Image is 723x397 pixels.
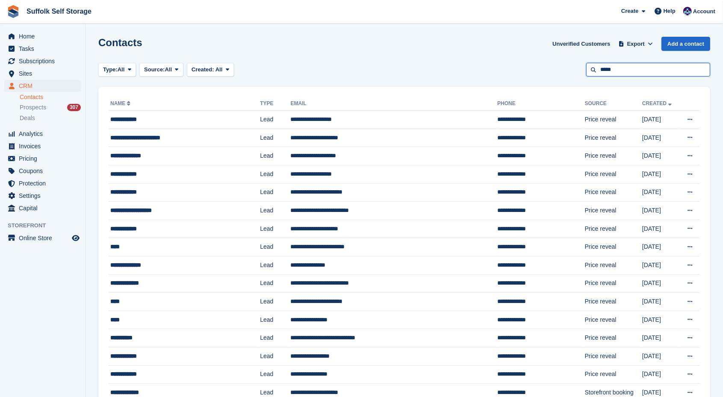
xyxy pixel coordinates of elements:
[67,104,81,111] div: 307
[642,100,673,106] a: Created
[4,30,81,42] a: menu
[642,347,679,365] td: [DATE]
[19,177,70,189] span: Protection
[23,4,95,18] a: Suffolk Self Storage
[19,128,70,140] span: Analytics
[642,165,679,183] td: [DATE]
[260,329,290,347] td: Lead
[19,30,70,42] span: Home
[290,97,497,111] th: Email
[585,97,642,111] th: Source
[118,65,125,74] span: All
[187,63,234,77] button: Created: All
[585,293,642,311] td: Price reveal
[585,147,642,165] td: Price reveal
[20,93,81,101] a: Contacts
[192,66,214,73] span: Created:
[71,233,81,243] a: Preview store
[4,165,81,177] a: menu
[642,311,679,329] td: [DATE]
[260,202,290,220] td: Lead
[585,256,642,274] td: Price reveal
[617,37,655,51] button: Export
[4,202,81,214] a: menu
[549,37,614,51] a: Unverified Customers
[260,129,290,147] td: Lead
[4,140,81,152] a: menu
[215,66,223,73] span: All
[144,65,165,74] span: Source:
[4,55,81,67] a: menu
[585,111,642,129] td: Price reveal
[260,97,290,111] th: Type
[621,7,638,15] span: Create
[19,80,70,92] span: CRM
[4,43,81,55] a: menu
[19,43,70,55] span: Tasks
[693,7,715,16] span: Account
[642,129,679,147] td: [DATE]
[642,183,679,202] td: [DATE]
[19,140,70,152] span: Invoices
[585,220,642,238] td: Price reveal
[7,5,20,18] img: stora-icon-8386f47178a22dfd0bd8f6a31ec36ba5ce8667c1dd55bd0f319d3a0aa187defe.svg
[98,63,136,77] button: Type: All
[260,238,290,256] td: Lead
[260,147,290,165] td: Lead
[585,183,642,202] td: Price reveal
[139,63,183,77] button: Source: All
[642,293,679,311] td: [DATE]
[20,114,81,123] a: Deals
[642,256,679,274] td: [DATE]
[683,7,692,15] img: William Notcutt
[642,202,679,220] td: [DATE]
[585,129,642,147] td: Price reveal
[585,238,642,256] td: Price reveal
[260,293,290,311] td: Lead
[20,103,81,112] a: Prospects 307
[4,232,81,244] a: menu
[642,274,679,293] td: [DATE]
[19,68,70,79] span: Sites
[8,221,85,230] span: Storefront
[165,65,172,74] span: All
[260,183,290,202] td: Lead
[642,329,679,347] td: [DATE]
[585,202,642,220] td: Price reveal
[585,311,642,329] td: Price reveal
[19,153,70,165] span: Pricing
[19,55,70,67] span: Subscriptions
[642,111,679,129] td: [DATE]
[19,190,70,202] span: Settings
[19,202,70,214] span: Capital
[4,68,81,79] a: menu
[20,114,35,122] span: Deals
[103,65,118,74] span: Type:
[642,238,679,256] td: [DATE]
[260,311,290,329] td: Lead
[260,165,290,183] td: Lead
[664,7,676,15] span: Help
[98,37,142,48] h1: Contacts
[585,365,642,384] td: Price reveal
[260,365,290,384] td: Lead
[4,190,81,202] a: menu
[585,347,642,365] td: Price reveal
[585,274,642,293] td: Price reveal
[260,274,290,293] td: Lead
[260,347,290,365] td: Lead
[110,100,132,106] a: Name
[20,103,46,112] span: Prospects
[19,165,70,177] span: Coupons
[642,365,679,384] td: [DATE]
[627,40,645,48] span: Export
[260,220,290,238] td: Lead
[642,220,679,238] td: [DATE]
[661,37,710,51] a: Add a contact
[19,232,70,244] span: Online Store
[585,329,642,347] td: Price reveal
[260,256,290,274] td: Lead
[642,147,679,165] td: [DATE]
[4,128,81,140] a: menu
[585,165,642,183] td: Price reveal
